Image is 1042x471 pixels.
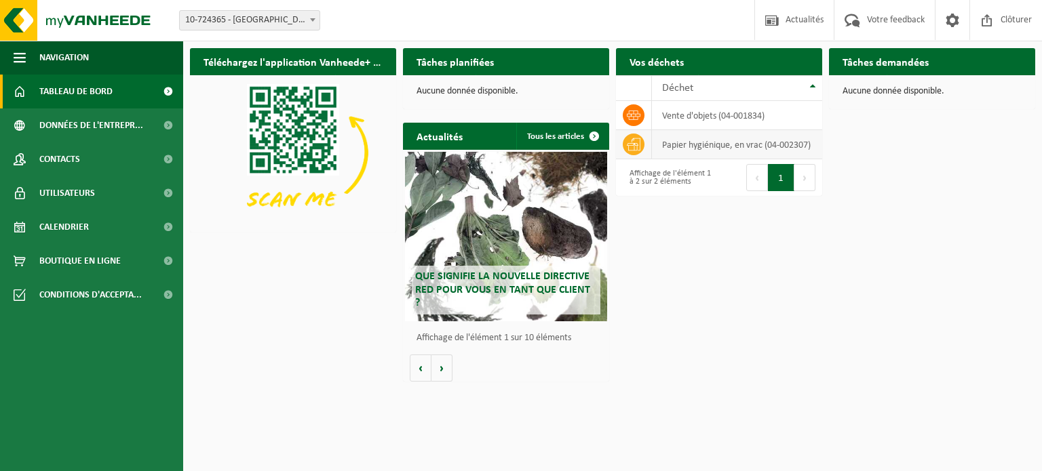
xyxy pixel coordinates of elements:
h2: Actualités [403,123,476,149]
a: Tous les articles [516,123,608,150]
p: Aucune donnée disponible. [843,87,1022,96]
span: 10-724365 - ETHIAS SA - LIÈGE [180,11,320,30]
h2: Tâches planifiées [403,48,507,75]
span: Déchet [662,83,693,94]
button: Vorige [410,354,431,382]
button: Next [794,164,815,191]
a: Que signifie la nouvelle directive RED pour vous en tant que client ? [405,152,607,321]
h2: Vos déchets [616,48,697,75]
h2: Tâches demandées [829,48,942,75]
button: Volgende [431,354,452,382]
button: Previous [746,164,768,191]
p: Aucune donnée disponible. [417,87,596,96]
div: Affichage de l'élément 1 à 2 sur 2 éléments [623,163,712,192]
td: vente d'objets (04-001834) [652,101,822,130]
span: 10-724365 - ETHIAS SA - LIÈGE [179,10,320,30]
span: Contacts [39,142,80,176]
p: Affichage de l'élément 1 sur 10 éléments [417,333,602,343]
span: Calendrier [39,210,89,244]
td: papier hygiénique, en vrac (04-002307) [652,130,822,159]
h2: Téléchargez l'application Vanheede+ maintenant! [190,48,396,75]
span: Conditions d'accepta... [39,278,142,312]
span: Données de l'entrepr... [39,108,143,142]
span: Utilisateurs [39,176,95,210]
button: 1 [768,164,794,191]
span: Que signifie la nouvelle directive RED pour vous en tant que client ? [415,271,590,308]
span: Navigation [39,41,89,75]
img: Download de VHEPlus App [190,75,396,230]
span: Boutique en ligne [39,244,121,278]
span: Tableau de bord [39,75,113,108]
